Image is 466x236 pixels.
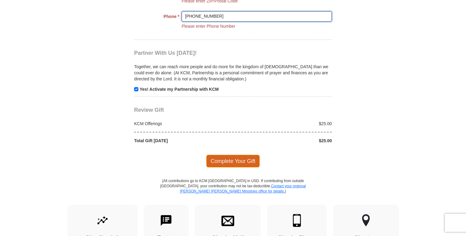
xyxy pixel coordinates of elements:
[131,138,233,144] div: Total Gift [DATE]
[160,214,172,227] img: text-to-give.svg
[233,138,335,144] div: $25.00
[134,50,197,56] span: Partner With Us [DATE]!
[134,107,164,113] span: Review Gift
[164,12,177,21] strong: Phone
[206,155,260,167] span: Complete Your Gift
[134,64,332,82] p: Together, we can reach more people and do more for the kingdom of [DEMOGRAPHIC_DATA] than we coul...
[182,23,235,29] li: Please enter Phone Number
[96,214,109,227] img: give-by-stock.svg
[140,87,219,92] strong: Yes! Activate my Partnership with KCM
[290,214,303,227] img: mobile.svg
[221,214,234,227] img: envelope.svg
[233,121,335,127] div: $25.00
[362,214,370,227] img: other-region
[160,178,306,205] p: (All contributions go to KCM [GEOGRAPHIC_DATA] in USD. If contributing from outside [GEOGRAPHIC_D...
[131,121,233,127] div: KCM Offerings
